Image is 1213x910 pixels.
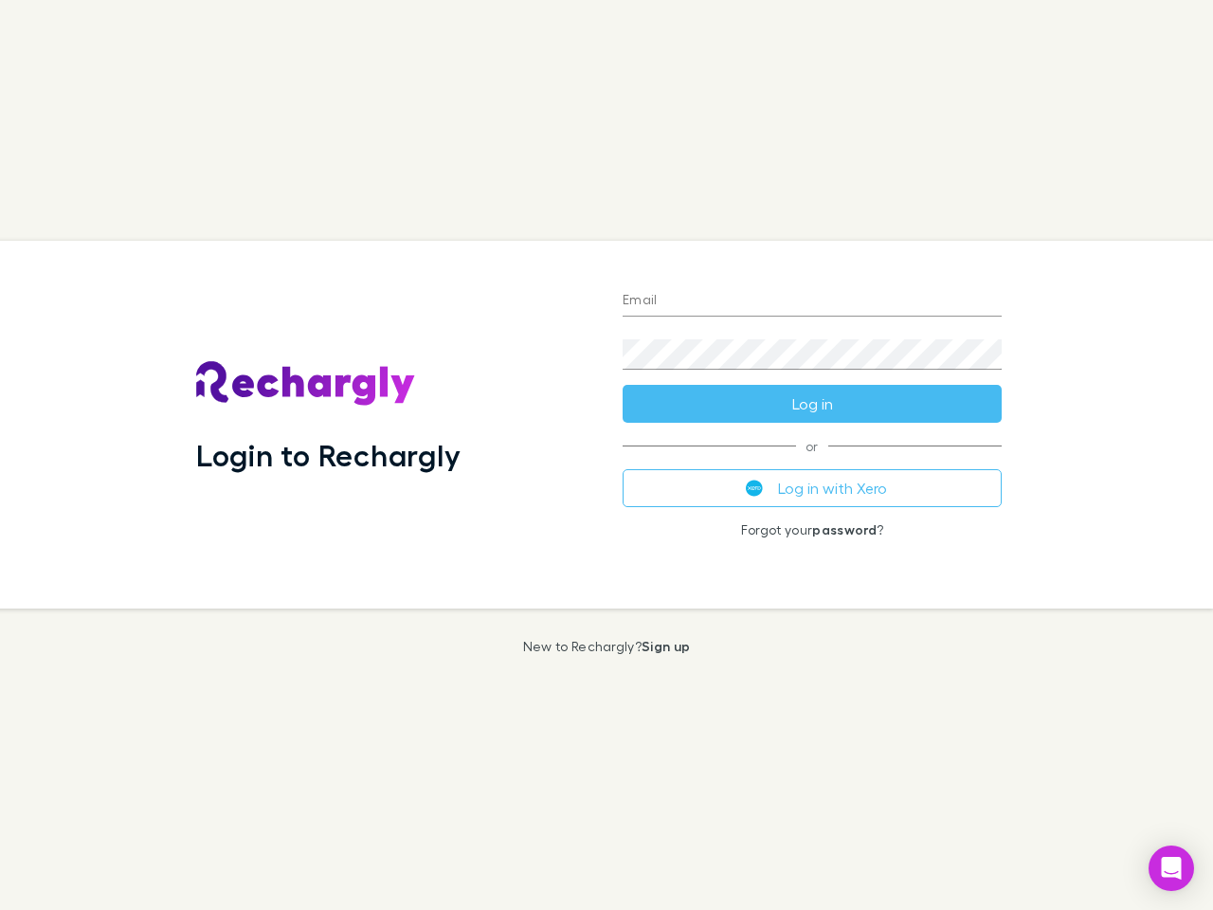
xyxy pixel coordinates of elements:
a: password [812,521,877,537]
button: Log in [623,385,1002,423]
p: Forgot your ? [623,522,1002,537]
h1: Login to Rechargly [196,437,461,473]
img: Rechargly's Logo [196,361,416,407]
div: Open Intercom Messenger [1149,846,1194,891]
img: Xero's logo [746,480,763,497]
a: Sign up [642,638,690,654]
p: New to Rechargly? [523,639,691,654]
span: or [623,446,1002,446]
button: Log in with Xero [623,469,1002,507]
